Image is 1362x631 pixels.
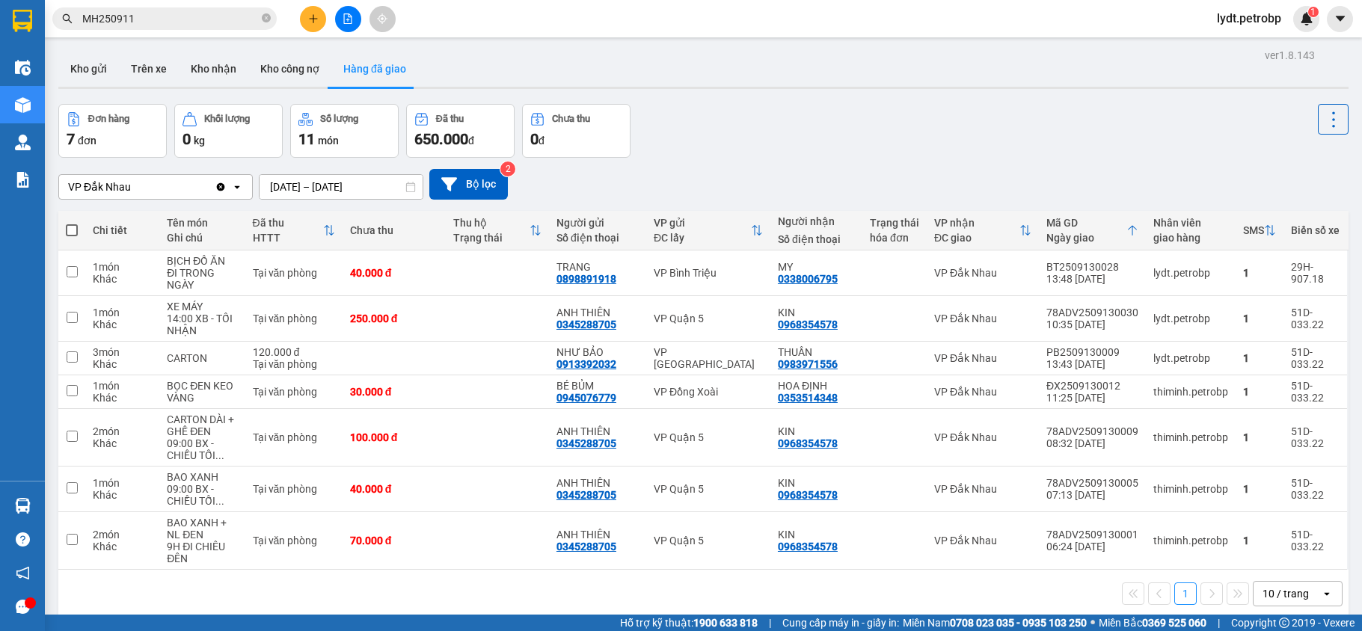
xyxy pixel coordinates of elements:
div: NHƯ BẢO [556,346,639,358]
button: 1 [1174,582,1197,605]
div: Khối lượng [204,114,250,124]
div: 10 / trang [1263,586,1309,601]
div: KIN [778,477,855,489]
div: 40.000 đ [350,267,438,279]
sup: 2 [500,161,515,176]
div: 1 món [93,477,152,489]
div: 1 [1243,431,1276,443]
div: VP gửi [654,217,751,229]
span: notification [16,566,30,580]
button: Kho gửi [58,51,119,87]
div: 0345288705 [556,318,616,330]
strong: 1900 633 818 [693,617,758,629]
span: 650.000 [414,130,468,148]
div: BAO XANH [167,471,237,483]
div: Khác [93,489,152,501]
span: search [62,13,73,24]
span: ⚪️ [1090,620,1095,626]
span: đ [468,135,474,147]
div: VP Đắk Nhau [68,179,131,194]
div: 07:13 [DATE] [1046,489,1138,501]
div: KIN [778,529,855,541]
div: VP Quận 5 [654,535,763,547]
div: Khác [93,358,152,370]
div: 1 [1243,267,1276,279]
span: | [769,615,771,631]
img: warehouse-icon [15,498,31,514]
div: ANH THIÊN [556,307,639,318]
div: 78ADV2509130005 [1046,477,1138,489]
span: ... [215,495,224,507]
span: file-add [343,13,353,24]
div: CARTON [167,352,237,364]
span: đ [539,135,545,147]
div: Mã GD [1046,217,1126,229]
div: BAO XANH + NL ĐEN [167,517,237,541]
div: VP Bình Triệu [654,267,763,279]
div: KIN [778,425,855,437]
div: giao hàng [1153,232,1228,244]
div: Nhân viên [1153,217,1228,229]
div: Khác [93,437,152,449]
div: 09:00 BX - CHIỀU TỐI NHẬN [167,437,237,461]
span: lydt.petrobp [1205,9,1293,28]
div: 2 món [93,529,152,541]
div: ĐC lấy [654,232,751,244]
div: 1 [1243,352,1276,364]
div: 11:25 [DATE] [1046,392,1138,404]
div: Người gửi [556,217,639,229]
svg: Clear value [215,181,227,193]
div: thiminh.petrobp [1153,483,1228,495]
div: Chưa thu [350,224,438,236]
div: 78ADV2509130030 [1046,307,1138,318]
div: VP Đắk Nhau [934,386,1031,398]
span: đơn [78,135,96,147]
div: Ghi chú [167,232,237,244]
div: VP Đắk Nhau [934,352,1031,364]
div: 30.000 đ [350,386,438,398]
div: VP Đắk Nhau [934,483,1031,495]
div: MY [778,261,855,273]
div: PB2509130009 [1046,346,1138,358]
div: KIN [778,307,855,318]
span: message [16,600,30,614]
sup: 1 [1308,7,1319,17]
div: 0983971556 [778,358,838,370]
div: 06:24 [DATE] [1046,541,1138,552]
div: 51D-033.22 [1291,380,1340,404]
div: 1 [1243,313,1276,324]
span: Cung cấp máy in - giấy in: [782,615,899,631]
div: Tại văn phòng [253,313,335,324]
div: Tại văn phòng [253,483,335,495]
div: 78ADV2509130001 [1046,529,1138,541]
div: VP Đồng Xoài [654,386,763,398]
div: 0968354578 [778,541,838,552]
div: 51D-033.22 [1291,425,1340,449]
div: Số lượng [320,114,358,124]
svg: open [1321,588,1333,600]
div: 3 món [93,346,152,358]
div: Đã thu [253,217,323,229]
div: Thu hộ [453,217,530,229]
span: plus [308,13,319,24]
th: Toggle SortBy [646,211,770,250]
svg: open [231,181,243,193]
div: ĐX2509130012 [1046,380,1138,392]
button: caret-down [1327,6,1353,32]
div: 09:00 BX - CHIỀU TỐI NHẬN [167,483,237,507]
span: Miền Bắc [1099,615,1206,631]
button: plus [300,6,326,32]
div: Chưa thu [552,114,590,124]
div: 0968354578 [778,489,838,501]
button: aim [369,6,396,32]
div: VP Quận 5 [654,483,763,495]
button: Khối lượng0kg [174,104,283,158]
span: 11 [298,130,315,148]
span: 0 [182,130,191,148]
div: Khác [93,541,152,552]
div: Tại văn phòng [253,535,335,547]
div: thiminh.petrobp [1153,535,1228,547]
div: Trạng thái [870,217,919,229]
div: 51D-033.22 [1291,307,1340,330]
span: 0 [530,130,539,148]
